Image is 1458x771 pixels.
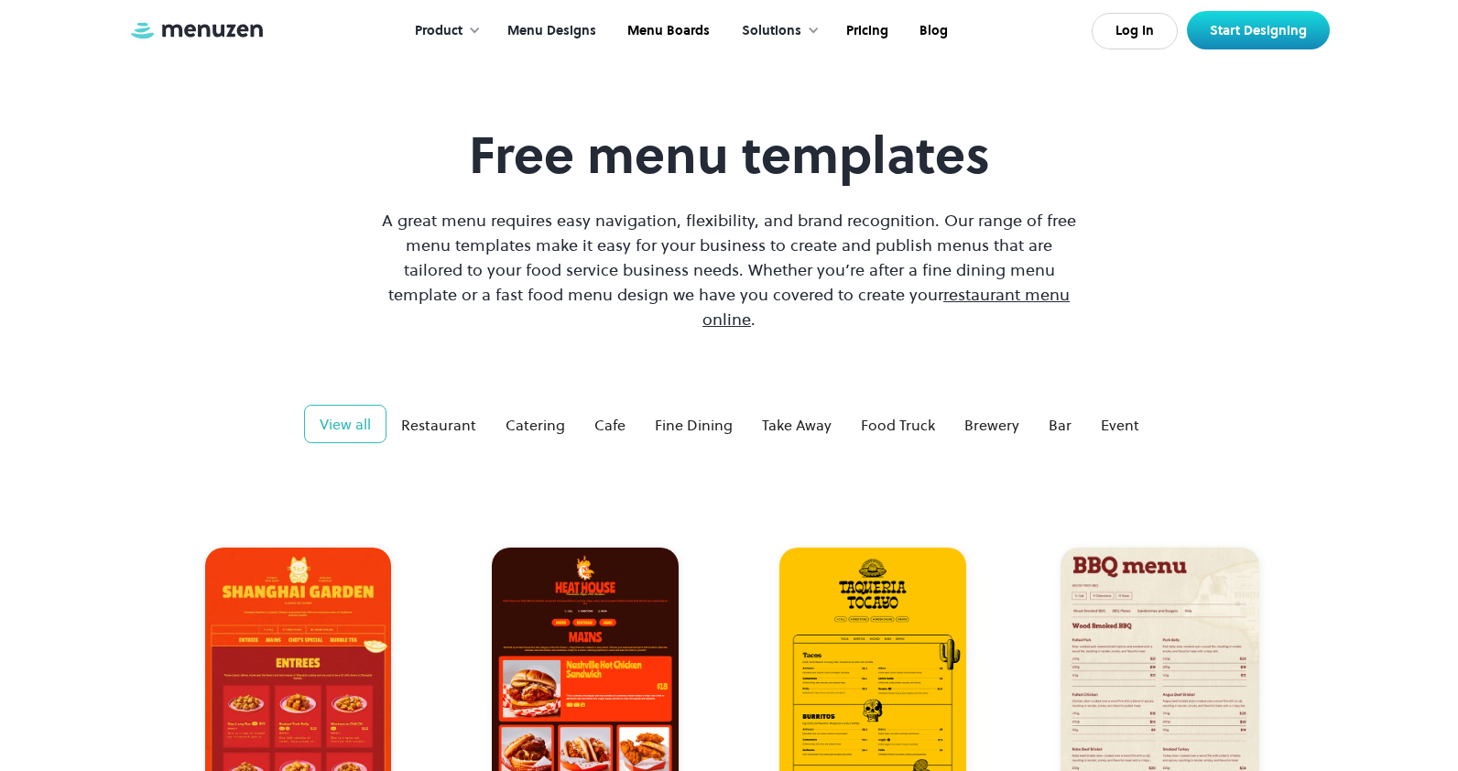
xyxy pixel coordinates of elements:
a: Start Designing [1187,11,1330,49]
div: Catering [506,414,565,436]
div: Food Truck [861,414,935,436]
div: Solutions [742,21,801,41]
div: Bar [1049,414,1072,436]
div: Event [1101,414,1139,436]
p: A great menu requires easy navigation, flexibility, and brand recognition. Our range of free menu... [377,208,1081,331]
div: Fine Dining [655,414,733,436]
div: Take Away [762,414,832,436]
div: Solutions [724,3,829,60]
div: View all [320,413,371,435]
div: Cafe [594,414,626,436]
div: Product [415,21,462,41]
div: Product [397,3,490,60]
div: Brewery [964,414,1019,436]
div: Restaurant [401,414,476,436]
a: Pricing [829,3,902,60]
a: Log In [1092,13,1178,49]
a: Blog [902,3,962,60]
a: Menu Boards [610,3,724,60]
h1: Free menu templates [377,125,1081,186]
a: Menu Designs [490,3,610,60]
